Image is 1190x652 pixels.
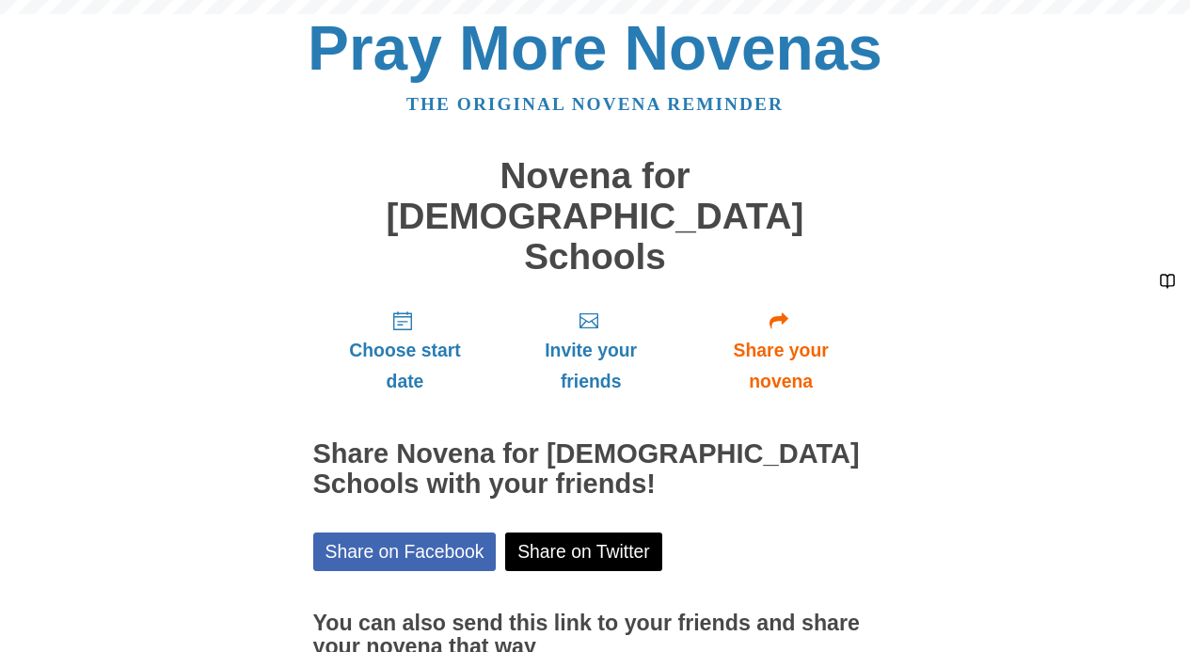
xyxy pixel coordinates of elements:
[685,295,878,407] a: Share your novena
[313,533,497,571] a: Share on Facebook
[313,156,878,277] h1: Novena for [DEMOGRAPHIC_DATA] Schools
[497,295,684,407] a: Invite your friends
[704,335,859,397] span: Share your novena
[313,439,878,500] h2: Share Novena for [DEMOGRAPHIC_DATA] Schools with your friends!
[332,335,479,397] span: Choose start date
[406,94,784,114] a: The original novena reminder
[308,13,882,83] a: Pray More Novenas
[516,335,665,397] span: Invite your friends
[313,295,498,407] a: Choose start date
[505,533,662,571] a: Share on Twitter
